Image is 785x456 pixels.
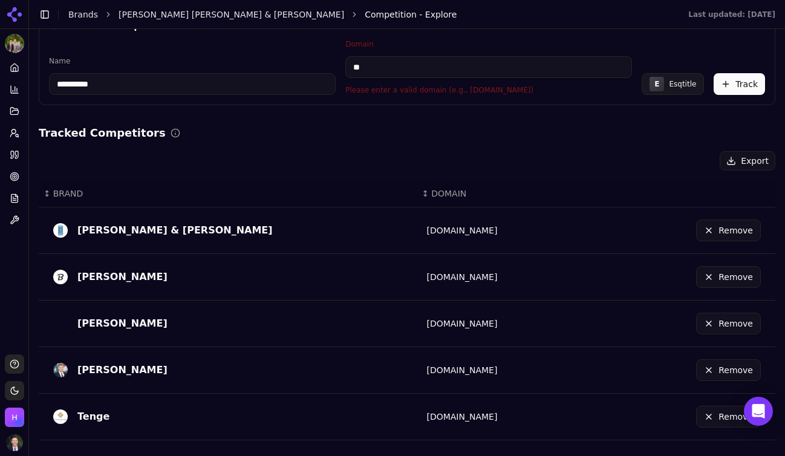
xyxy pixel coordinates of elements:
[696,220,761,241] button: Remove
[720,151,775,171] button: Export
[5,408,24,427] button: Open organization switcher
[714,73,765,95] button: Track
[53,363,68,377] img: Dan Caplis
[426,365,497,375] a: [DOMAIN_NAME]
[77,409,109,424] div: Tenge
[365,8,457,21] span: Competition - Explore
[44,187,412,200] div: ↕BRAND
[696,359,761,381] button: Remove
[68,10,98,19] a: Brands
[417,180,576,207] th: DOMAIN
[53,409,68,424] img: Tenge
[53,316,68,331] img: Wilhite
[654,79,659,89] span: E
[345,85,632,95] p: Please enter a valid domain (e.g., [DOMAIN_NAME])
[77,316,168,331] div: [PERSON_NAME]
[426,272,497,282] a: [DOMAIN_NAME]
[53,223,68,238] img: Bachus & Schanker
[53,270,68,284] img: Vanmeveren
[77,363,168,377] div: [PERSON_NAME]
[696,406,761,428] button: Remove
[119,8,344,21] a: [PERSON_NAME] [PERSON_NAME] & [PERSON_NAME]
[5,34,24,53] button: Current brand: Hadfield Stieben & Doutt
[426,226,497,235] a: [DOMAIN_NAME]
[426,319,497,328] a: [DOMAIN_NAME]
[6,434,23,451] button: Open user button
[77,270,168,284] div: [PERSON_NAME]
[77,223,273,238] div: [PERSON_NAME] & [PERSON_NAME]
[39,125,166,142] h2: Tracked Competitors
[6,434,23,451] img: Bill Doutt
[5,34,24,53] img: Hadfield Stieben & Doutt
[68,8,664,21] nav: breadcrumb
[431,187,466,200] span: DOMAIN
[744,397,773,426] div: Open Intercom Messenger
[345,39,632,49] label: Domain
[53,187,83,200] span: BRAND
[688,10,775,19] div: Last updated: [DATE]
[426,412,497,422] a: [DOMAIN_NAME]
[422,187,571,200] div: ↕DOMAIN
[669,79,696,89] div: Esqtitle
[696,266,761,288] button: Remove
[696,313,761,334] button: Remove
[5,408,24,427] img: Hadfield Stieben & Doutt
[49,56,336,66] label: Name
[39,180,417,207] th: BRAND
